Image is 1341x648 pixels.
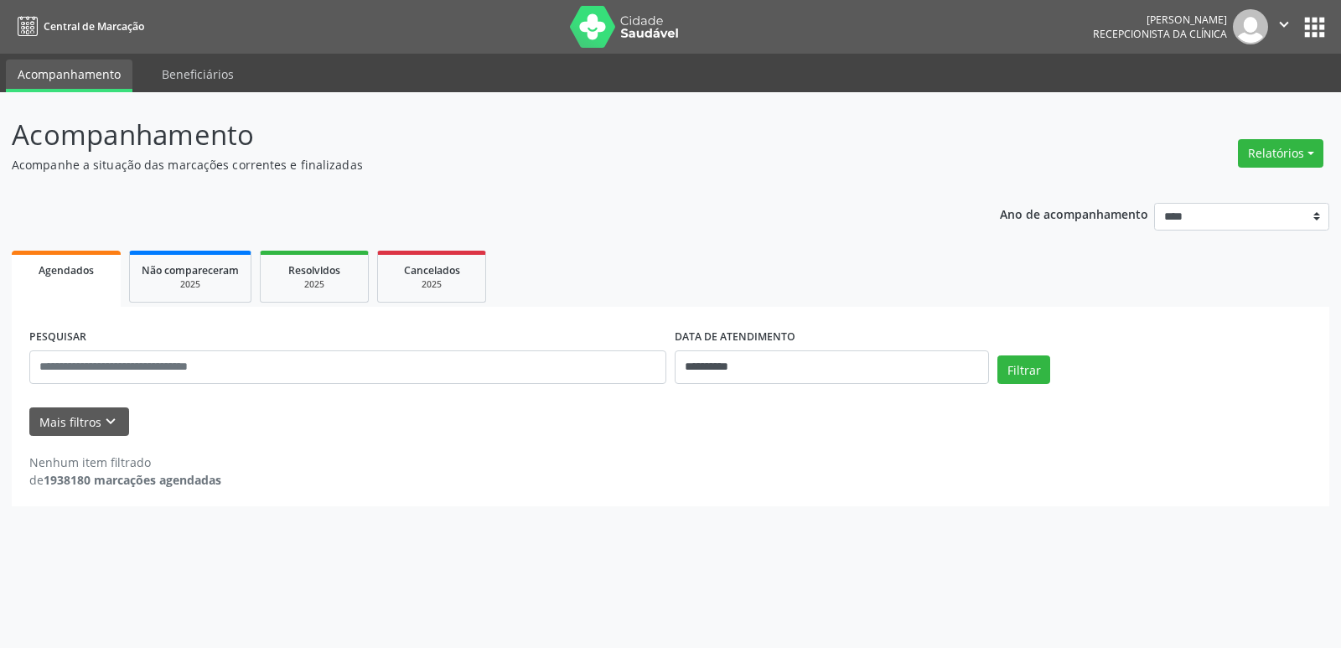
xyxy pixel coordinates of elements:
[1233,9,1268,44] img: img
[1093,13,1227,27] div: [PERSON_NAME]
[39,263,94,277] span: Agendados
[12,13,144,40] a: Central de Marcação
[29,324,86,350] label: PESQUISAR
[44,472,221,488] strong: 1938180 marcações agendadas
[675,324,795,350] label: DATA DE ATENDIMENTO
[1275,15,1293,34] i: 
[150,60,246,89] a: Beneficiários
[1300,13,1329,42] button: apps
[404,263,460,277] span: Cancelados
[1268,9,1300,44] button: 
[12,156,934,174] p: Acompanhe a situação das marcações correntes e finalizadas
[1000,203,1148,224] p: Ano de acompanhamento
[390,278,474,291] div: 2025
[44,19,144,34] span: Central de Marcação
[1093,27,1227,41] span: Recepcionista da clínica
[29,471,221,489] div: de
[29,407,129,437] button: Mais filtroskeyboard_arrow_down
[142,278,239,291] div: 2025
[272,278,356,291] div: 2025
[6,60,132,92] a: Acompanhamento
[12,114,934,156] p: Acompanhamento
[142,263,239,277] span: Não compareceram
[29,454,221,471] div: Nenhum item filtrado
[997,355,1050,384] button: Filtrar
[101,412,120,431] i: keyboard_arrow_down
[288,263,340,277] span: Resolvidos
[1238,139,1323,168] button: Relatórios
